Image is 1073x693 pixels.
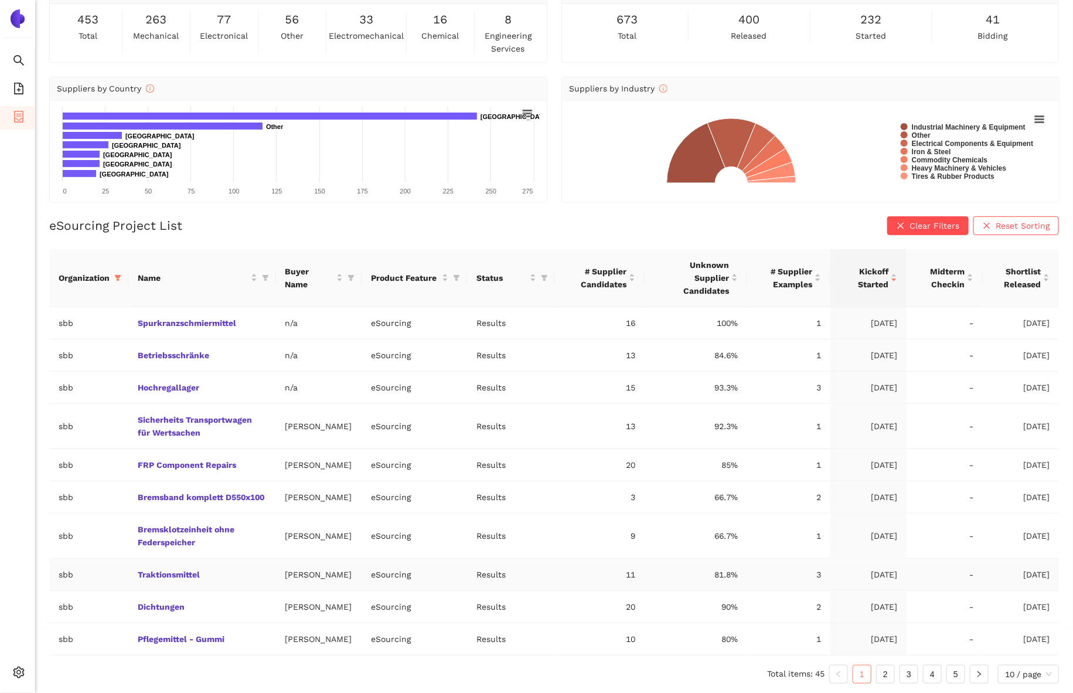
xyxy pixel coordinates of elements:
td: 100% [645,307,747,339]
span: mechanical [133,29,179,42]
text: [GEOGRAPHIC_DATA] [103,161,172,168]
td: Results [467,372,555,404]
span: 263 [145,11,166,29]
td: Results [467,481,555,514]
td: [PERSON_NAME] [276,514,362,559]
th: this column's title is Shortlist Released,this column is sortable [983,249,1059,307]
a: 2 [877,665,894,683]
text: [GEOGRAPHIC_DATA] [103,151,172,158]
td: [DATE] [983,307,1059,339]
text: Other [266,123,284,130]
span: started [856,29,886,42]
td: 2 [747,591,830,623]
span: 8 [505,11,512,29]
span: released [731,29,767,42]
td: Results [467,339,555,372]
span: Unknown Supplier Candidates [654,259,729,297]
text: Iron & Steel [912,148,951,156]
span: filter [539,269,550,287]
td: [DATE] [983,514,1059,559]
th: this column's title is # Supplier Candidates,this column is sortable [555,249,645,307]
td: [PERSON_NAME] [276,623,362,655]
td: 3 [747,559,830,591]
td: - [907,307,983,339]
td: 66.7% [645,481,747,514]
td: 92.3% [645,404,747,449]
td: [DATE] [830,339,907,372]
td: Results [467,514,555,559]
td: sbb [49,449,128,481]
text: Tires & Rubber Products [912,172,994,181]
span: 41 [986,11,1000,29]
td: Results [467,404,555,449]
span: Buyer Name [285,265,334,291]
td: [DATE] [830,449,907,481]
td: - [907,623,983,655]
span: 77 [217,11,231,29]
td: eSourcing [362,339,467,372]
td: eSourcing [362,481,467,514]
text: 200 [400,188,411,195]
td: 66.7% [645,514,747,559]
span: right [976,671,983,678]
span: 56 [285,11,299,29]
text: Heavy Machinery & Vehicles [912,164,1007,172]
span: setting [13,663,25,686]
span: Suppliers by Industry [569,84,667,93]
td: - [907,339,983,372]
td: n/a [276,372,362,404]
td: n/a [276,339,362,372]
text: 250 [486,188,496,195]
span: filter [345,263,357,293]
th: this column's title is Buyer Name,this column is sortable [276,249,362,307]
span: 453 [77,11,98,29]
span: Status [476,271,527,284]
span: Name [138,271,248,284]
span: filter [348,274,355,281]
td: - [907,404,983,449]
span: filter [451,269,462,287]
td: 1 [747,514,830,559]
td: 1 [747,339,830,372]
span: filter [112,269,124,287]
text: 175 [357,188,367,195]
td: sbb [49,372,128,404]
td: 16 [555,307,645,339]
text: [GEOGRAPHIC_DATA] [481,113,550,120]
span: close [897,222,905,231]
text: 25 [102,188,109,195]
td: [DATE] [983,449,1059,481]
td: 80% [645,623,747,655]
li: Total items: 45 [767,665,825,684]
text: 75 [188,188,195,195]
a: 5 [947,665,965,683]
td: [DATE] [830,481,907,514]
td: - [907,449,983,481]
td: sbb [49,623,128,655]
td: [DATE] [830,591,907,623]
td: - [907,481,983,514]
td: 15 [555,372,645,404]
td: sbb [49,307,128,339]
span: Product Feature [371,271,440,284]
th: this column's title is # Supplier Examples,this column is sortable [747,249,830,307]
td: - [907,514,983,559]
td: 13 [555,404,645,449]
span: filter [541,274,548,281]
span: filter [453,274,460,281]
td: 11 [555,559,645,591]
td: sbb [49,404,128,449]
td: [DATE] [983,623,1059,655]
th: this column's title is Name,this column is sortable [128,249,276,307]
td: 3 [555,481,645,514]
td: eSourcing [362,514,467,559]
td: 20 [555,591,645,623]
a: 4 [924,665,941,683]
li: Previous Page [829,665,848,684]
td: 1 [747,404,830,449]
text: 125 [271,188,282,195]
span: engineering services [477,29,540,55]
span: other [281,29,304,42]
td: 1 [747,449,830,481]
th: this column's title is Product Feature,this column is sortable [362,249,467,307]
